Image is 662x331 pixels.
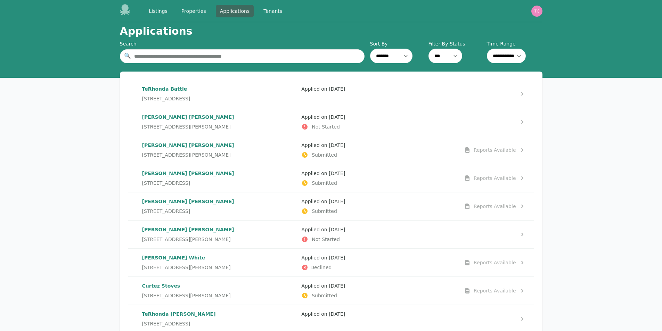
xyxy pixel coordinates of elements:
a: Curtez Stoves[STREET_ADDRESS][PERSON_NAME]Applied on [DATE]SubmittedReports Available [128,277,534,305]
div: Reports Available [474,175,516,182]
p: Applied on [301,85,455,92]
time: [DATE] [329,142,345,148]
p: Applied on [301,170,455,177]
span: [STREET_ADDRESS][PERSON_NAME] [142,151,231,158]
p: Applied on [301,142,455,149]
span: [STREET_ADDRESS][PERSON_NAME] [142,123,231,130]
p: Submitted [301,292,455,299]
label: Time Range [487,40,542,47]
label: Filter By Status [428,40,484,47]
a: TeRhonda Battle[STREET_ADDRESS]Applied on [DATE] [128,80,534,108]
p: Applied on [301,282,455,289]
div: Search [120,40,365,47]
p: Submitted [301,151,455,158]
p: Declined [301,264,455,271]
p: Not Started [301,236,455,243]
p: Submitted [301,208,455,215]
a: Tenants [259,5,286,17]
time: [DATE] [329,311,345,317]
span: [STREET_ADDRESS] [142,180,190,187]
time: [DATE] [329,114,345,120]
p: Submitted [301,180,455,187]
time: [DATE] [329,199,345,204]
time: [DATE] [329,171,345,176]
label: Sort By [370,40,426,47]
p: TeRhonda [PERSON_NAME] [142,311,296,317]
p: Applied on [301,226,455,233]
p: [PERSON_NAME] [PERSON_NAME] [142,142,296,149]
a: [PERSON_NAME] [PERSON_NAME][STREET_ADDRESS][PERSON_NAME]Applied on [DATE]Not Started [128,108,534,136]
h1: Applications [120,25,193,38]
p: Applied on [301,198,455,205]
a: [PERSON_NAME] White[STREET_ADDRESS][PERSON_NAME]Applied on [DATE]DeclinedReports Available [128,249,534,276]
time: [DATE] [329,255,345,260]
div: Reports Available [474,147,516,154]
p: Applied on [301,311,455,317]
a: [PERSON_NAME] [PERSON_NAME][STREET_ADDRESS][PERSON_NAME]Applied on [DATE]SubmittedReports Available [128,136,534,164]
time: [DATE] [329,283,345,289]
div: Reports Available [474,259,516,266]
span: [STREET_ADDRESS] [142,320,190,327]
span: [STREET_ADDRESS] [142,95,190,102]
a: Properties [177,5,210,17]
span: [STREET_ADDRESS][PERSON_NAME] [142,264,231,271]
p: [PERSON_NAME] [PERSON_NAME] [142,226,296,233]
a: Listings [145,5,172,17]
div: Reports Available [474,287,516,294]
p: Applied on [301,254,455,261]
span: [STREET_ADDRESS] [142,208,190,215]
a: [PERSON_NAME] [PERSON_NAME][STREET_ADDRESS]Applied on [DATE]SubmittedReports Available [128,164,534,192]
p: [PERSON_NAME] White [142,254,296,261]
div: Reports Available [474,203,516,210]
time: [DATE] [329,86,345,92]
a: [PERSON_NAME] [PERSON_NAME][STREET_ADDRESS]Applied on [DATE]SubmittedReports Available [128,192,534,220]
a: Applications [216,5,254,17]
p: [PERSON_NAME] [PERSON_NAME] [142,114,296,121]
p: [PERSON_NAME] [PERSON_NAME] [142,170,296,177]
p: Curtez Stoves [142,282,296,289]
span: [STREET_ADDRESS][PERSON_NAME] [142,292,231,299]
p: [PERSON_NAME] [PERSON_NAME] [142,198,296,205]
span: [STREET_ADDRESS][PERSON_NAME] [142,236,231,243]
p: TeRhonda Battle [142,85,296,92]
p: Not Started [301,123,455,130]
a: [PERSON_NAME] [PERSON_NAME][STREET_ADDRESS][PERSON_NAME]Applied on [DATE]Not Started [128,221,534,248]
p: Applied on [301,114,455,121]
time: [DATE] [329,227,345,232]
